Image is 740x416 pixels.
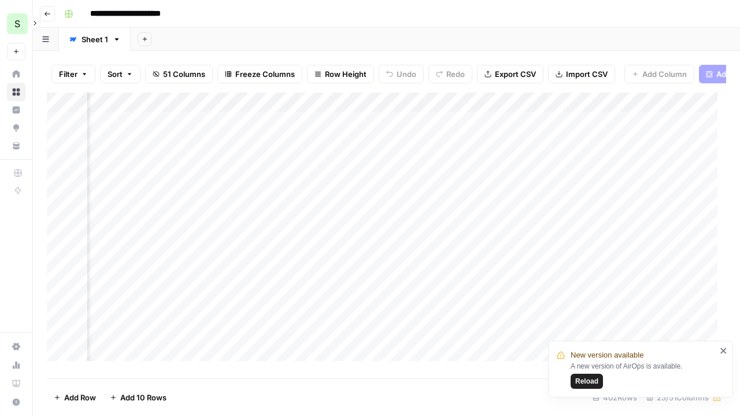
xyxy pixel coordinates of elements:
[14,17,20,31] span: S
[624,65,694,83] button: Add Column
[575,376,598,386] span: Reload
[325,68,367,80] span: Row Height
[235,68,295,80] span: Freeze Columns
[307,65,374,83] button: Row Height
[720,346,728,355] button: close
[7,337,25,356] a: Settings
[588,388,642,407] div: 402 Rows
[108,68,123,80] span: Sort
[566,68,608,80] span: Import CSV
[51,65,95,83] button: Filter
[397,68,416,80] span: Undo
[571,374,603,389] button: Reload
[64,392,96,403] span: Add Row
[548,65,615,83] button: Import CSV
[495,68,536,80] span: Export CSV
[379,65,424,83] button: Undo
[59,28,131,51] a: Sheet 1
[642,388,726,407] div: 25/51 Columns
[477,65,543,83] button: Export CSV
[7,83,25,101] a: Browse
[428,65,472,83] button: Redo
[7,374,25,393] a: Learning Hub
[642,68,687,80] span: Add Column
[446,68,465,80] span: Redo
[7,9,25,38] button: Workspace: SmartSurvey
[7,101,25,119] a: Insights
[103,388,173,407] button: Add 10 Rows
[571,349,643,361] span: New version available
[59,68,77,80] span: Filter
[47,388,103,407] button: Add Row
[100,65,140,83] button: Sort
[82,34,108,45] div: Sheet 1
[217,65,302,83] button: Freeze Columns
[120,392,166,403] span: Add 10 Rows
[571,361,716,389] div: A new version of AirOps is available.
[7,137,25,155] a: Your Data
[7,119,25,137] a: Opportunities
[7,393,25,411] button: Help + Support
[7,356,25,374] a: Usage
[145,65,213,83] button: 51 Columns
[163,68,205,80] span: 51 Columns
[7,65,25,83] a: Home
